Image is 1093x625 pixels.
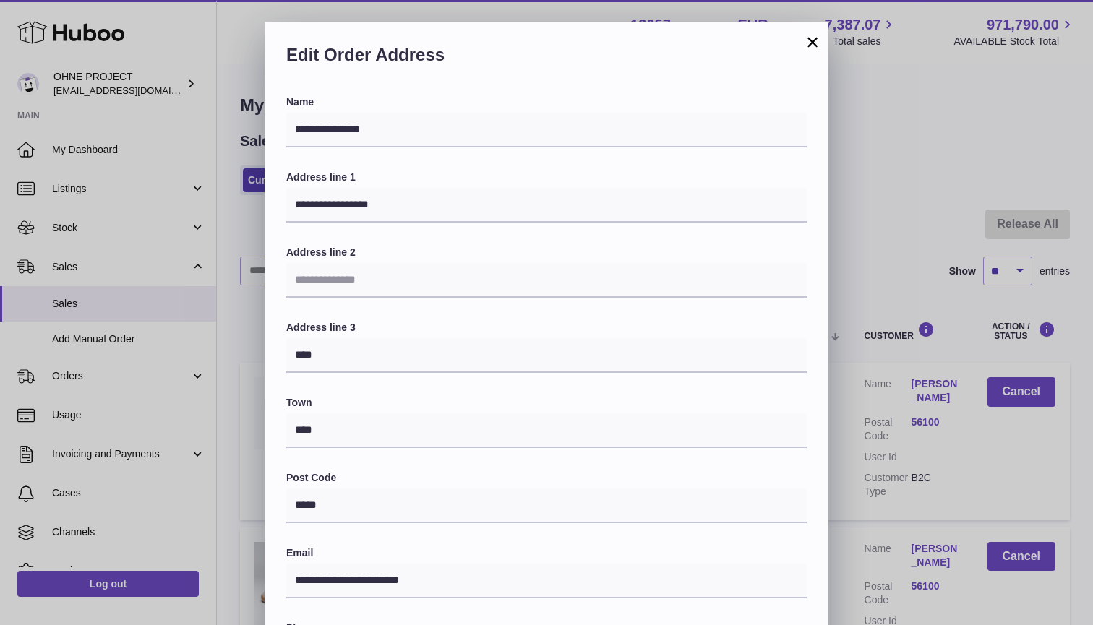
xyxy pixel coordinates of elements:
[286,471,807,485] label: Post Code
[286,171,807,184] label: Address line 1
[286,43,807,74] h2: Edit Order Address
[286,546,807,560] label: Email
[286,396,807,410] label: Town
[804,33,821,51] button: ×
[286,321,807,335] label: Address line 3
[286,246,807,259] label: Address line 2
[286,95,807,109] label: Name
